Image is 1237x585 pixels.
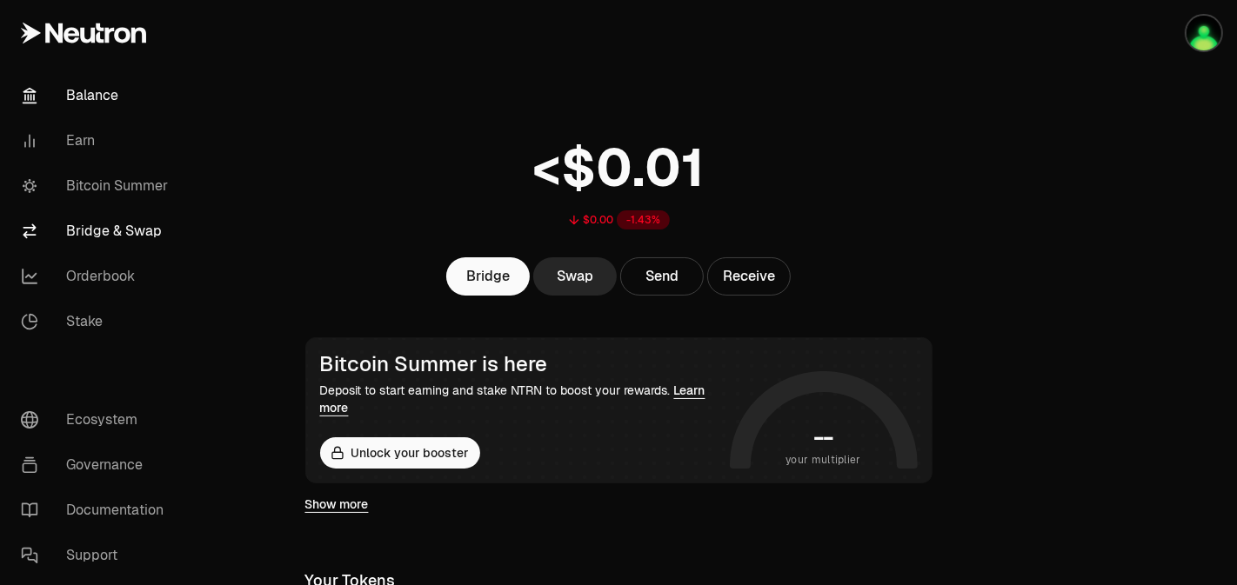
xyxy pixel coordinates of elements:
[7,254,188,299] a: Orderbook
[7,73,188,118] a: Balance
[320,382,723,416] div: Deposit to start earning and stake NTRN to boost your rewards.
[707,257,791,296] button: Receive
[7,442,188,488] a: Governance
[7,488,188,533] a: Documentation
[446,257,530,296] a: Bridge
[617,210,670,229] div: -1.43%
[7,533,188,578] a: Support
[7,118,188,163] a: Earn
[305,495,369,513] a: Show more
[320,352,723,376] div: Bitcoin Summer is here
[7,163,188,209] a: Bitcoin Summer
[7,397,188,442] a: Ecosystem
[1187,16,1221,50] img: Дроп
[7,299,188,344] a: Stake
[533,257,617,296] a: Swap
[7,209,188,254] a: Bridge & Swap
[583,213,613,227] div: $0.00
[320,437,480,469] button: Unlock your booster
[620,257,704,296] button: Send
[813,423,833,451] h1: --
[786,451,861,469] span: your multiplier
